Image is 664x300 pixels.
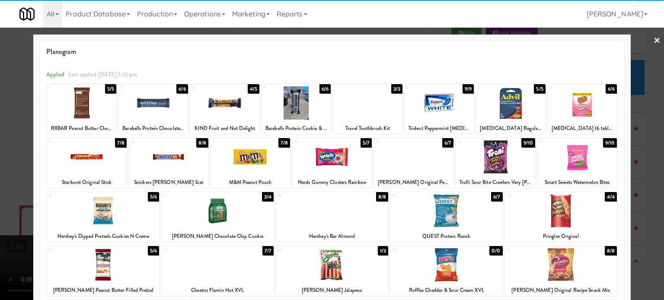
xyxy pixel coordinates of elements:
[534,84,545,94] div: 5/5
[190,123,259,134] div: KIND Fruit and Nut Delight
[654,28,661,54] a: ×
[507,192,561,199] div: 20
[335,84,367,92] div: 5
[277,231,387,242] div: Hershey's Bar Almond
[49,84,82,92] div: 1
[211,177,290,188] div: M&M Peanut Pouch
[211,138,290,188] div: 117/8M&M Peanut Pouch
[478,84,511,92] div: 7
[163,192,217,199] div: 17
[115,138,127,148] div: 7/8
[376,138,414,145] div: 13
[456,138,535,188] div: 149/10Trolli Sour Bite Crawlers Very [PERSON_NAME]
[278,246,332,253] div: 23
[19,6,35,22] img: Micromart
[161,231,274,242] div: [PERSON_NAME] Chocolate Chip Cookie
[489,246,502,256] div: 0/0
[148,246,159,256] div: 5/6
[405,123,474,134] div: Trident Peppermint [MEDICAL_DATA] Gum (9 pc)
[456,177,535,188] div: Trolli Sour Bite Crawlers Very [PERSON_NAME]
[49,138,87,145] div: 9
[176,84,188,94] div: 6/6
[120,123,186,134] div: Barebells Protein Chocolate Dough
[262,246,274,256] div: 7/7
[47,246,160,296] div: 215/6[PERSON_NAME] Peanut Butter Filled Pretzel
[605,192,617,202] div: 4/4
[549,123,616,134] div: [MEDICAL_DATA] (6 tablets)
[375,177,452,188] div: [PERSON_NAME] Original Peg Bag
[192,123,258,134] div: KIND Fruit and Nut Delight
[521,138,535,148] div: 9/10
[248,84,259,94] div: 4/5
[262,123,331,134] div: Barebells Protein Cookie & Cream
[192,84,225,92] div: 3
[47,84,116,134] div: 15/5RXBAR Peanut Butter Chocolate Bar
[506,285,616,296] div: [PERSON_NAME] Original Recipe Snack Mix
[294,177,370,188] div: Nerds Gummy Clusters Rainbow
[46,70,65,79] span: Applied
[148,192,159,202] div: 5/6
[48,177,125,188] div: Starburst Original Stick
[392,231,501,242] div: QUEST Protein Ranch
[603,138,617,148] div: 9/10
[68,70,137,79] span: Last applied [DATE] 7:32 pm
[47,123,116,134] div: RXBAR Peanut Butter Chocolate Bar
[276,285,388,296] div: [PERSON_NAME] Jalapeno
[190,84,259,134] div: 34/5KIND Fruit and Nut Delight
[392,246,447,253] div: 24
[539,138,577,145] div: 15
[47,231,160,242] div: Hershey's Dipped Pretzels Cookies N Creme
[163,246,217,253] div: 22
[405,84,474,134] div: 69/9Trident Peppermint [MEDICAL_DATA] Gum (9 pc)
[212,138,250,145] div: 11
[376,192,388,202] div: 8/8
[292,138,372,188] div: 125/7Nerds Gummy Clusters Rainbow
[47,138,127,188] div: 97/8Starburst Original Stick
[548,84,617,134] div: 86/6[MEDICAL_DATA] (6 tablets)
[539,177,616,188] div: Smart Sweets Watermelon Bites
[262,84,331,134] div: 46/6Barebells Protein Cookie & Cream
[442,138,453,148] div: 6/7
[278,138,290,148] div: 7/8
[390,231,503,242] div: QUEST Protein Ranch
[548,123,617,134] div: [MEDICAL_DATA] (6 tablets)
[477,123,544,134] div: [MEDICAL_DATA] Regular 6ct
[605,246,617,256] div: 8/8
[163,231,272,242] div: [PERSON_NAME] Chocolate Chip Cookie
[319,84,331,94] div: 6/6
[263,123,329,134] div: Barebells Protein Cookie & Cream
[276,192,388,242] div: 188/8Hershey's Bar Almond
[294,138,332,145] div: 12
[118,84,188,134] div: 26/6Barebells Protein Chocolate Dough
[549,84,582,92] div: 8
[378,246,388,256] div: 1/3
[277,285,387,296] div: [PERSON_NAME] Jalapeno
[390,192,503,242] div: 196/7QUEST Protein Ranch
[333,84,402,134] div: 53/3Travel Toothbrush Kit
[47,192,160,242] div: 165/6Hershey's Dipped Pretzels Cookies N Creme
[161,246,274,296] div: 227/7Cheetos Flamin Hot XVL
[212,177,289,188] div: M&M Peanut Pouch
[333,123,402,134] div: Travel Toothbrush Kit
[476,84,545,134] div: 75/5[MEDICAL_DATA] Regular 6ct
[48,285,158,296] div: [PERSON_NAME] Peanut Butter Filled Pretzel
[606,84,617,94] div: 6/6
[129,138,208,188] div: 108/8Snickers [PERSON_NAME] Size
[507,246,561,253] div: 25
[105,84,116,94] div: 5/5
[48,231,158,242] div: Hershey's Dipped Pretzels Cookies N Creme
[505,246,617,296] div: 258/8[PERSON_NAME] Original Recipe Snack Mix
[49,192,103,199] div: 16
[163,285,272,296] div: Cheetos Flamin Hot XVL
[334,123,401,134] div: Travel Toothbrush Kit
[392,285,501,296] div: Ruffles Cheddar & Sour Cream XVL
[120,84,153,92] div: 2
[457,177,534,188] div: Trolli Sour Bite Crawlers Very [PERSON_NAME]
[537,138,617,188] div: 159/10Smart Sweets Watermelon Bites
[161,285,274,296] div: Cheetos Flamin Hot XVL
[505,192,617,242] div: 204/4Pringles Original
[457,138,495,145] div: 14
[406,84,439,92] div: 6
[47,177,127,188] div: Starburst Original Stick
[276,231,388,242] div: Hershey's Bar Almond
